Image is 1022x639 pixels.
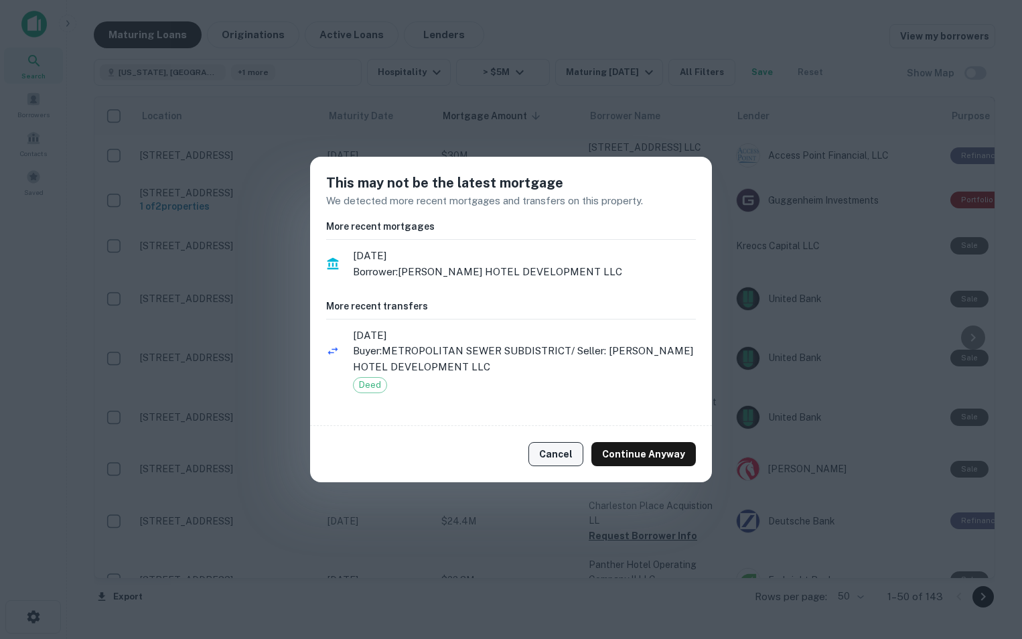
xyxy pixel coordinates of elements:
[353,264,696,280] p: Borrower: [PERSON_NAME] HOTEL DEVELOPMENT LLC
[326,193,696,209] p: We detected more recent mortgages and transfers on this property.
[326,299,696,313] h6: More recent transfers
[955,532,1022,596] iframe: Chat Widget
[353,328,696,344] span: [DATE]
[354,378,386,392] span: Deed
[591,442,696,466] button: Continue Anyway
[353,248,696,264] span: [DATE]
[326,219,696,234] h6: More recent mortgages
[326,173,696,193] h5: This may not be the latest mortgage
[353,377,387,393] div: Deed
[353,343,696,374] p: Buyer: METROPOLITAN SEWER SUBDISTRICT / Seller: [PERSON_NAME] HOTEL DEVELOPMENT LLC
[528,442,583,466] button: Cancel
